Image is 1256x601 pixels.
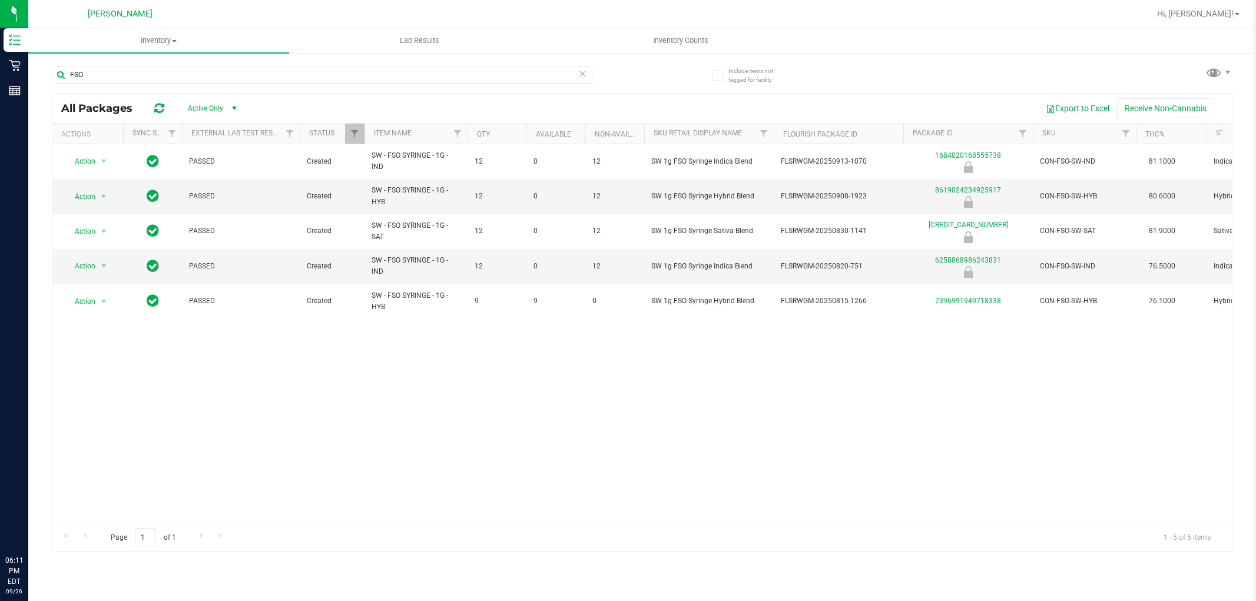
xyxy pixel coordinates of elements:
span: SW 1g FSO Syringe Hybrid Blend [651,191,767,202]
span: Include items not tagged for facility [728,67,787,84]
span: Action [64,153,96,170]
span: 12 [592,261,637,272]
a: SKU [1042,129,1056,137]
span: Lab Results [384,35,455,46]
span: Hi, [PERSON_NAME]! [1157,9,1234,18]
a: Flourish Package ID [783,130,857,138]
a: Inventory [28,28,289,53]
span: 80.6000 [1143,188,1181,205]
a: Package ID [913,129,953,137]
a: External Lab Test Result [191,129,284,137]
span: PASSED [189,225,293,237]
a: Filter [280,124,300,144]
a: Item Name [374,129,412,137]
span: Page of 1 [101,528,185,546]
a: Filter [345,124,364,144]
span: SW 1g FSO Syringe Hybrid Blend [651,295,767,307]
span: Created [307,295,357,307]
a: Status [309,129,334,137]
span: Action [64,293,96,310]
a: Sku Retail Display Name [654,129,742,137]
span: Created [307,261,357,272]
span: Created [307,156,357,167]
inline-svg: Retail [9,59,21,71]
span: FLSRWGM-20250815-1266 [781,295,896,307]
span: Action [64,188,96,205]
span: FLSRWGM-20250820-751 [781,261,896,272]
span: CON-FSO-SW-HYB [1040,191,1129,202]
div: Actions [61,130,118,138]
span: 81.9000 [1143,223,1181,240]
span: select [97,188,111,205]
div: Newly Received [902,196,1035,208]
span: 12 [475,191,519,202]
span: Inventory Counts [637,35,724,46]
span: PASSED [189,156,293,167]
span: FLSRWGM-20250908-1923 [781,191,896,202]
span: SW 1g FSO Syringe Sativa Blend [651,225,767,237]
span: 81.1000 [1143,153,1181,170]
span: SW - FSO SYRINGE - 1G - HYB [372,290,460,313]
a: Lab Results [289,28,550,53]
span: 12 [475,156,519,167]
span: select [97,258,111,274]
a: Filter [1116,124,1136,144]
span: In Sync [147,258,159,274]
span: 0 [592,295,637,307]
a: Filter [448,124,468,144]
button: Receive Non-Cannabis [1117,98,1214,118]
span: In Sync [147,153,159,170]
p: 06:11 PM EDT [5,555,23,587]
a: Filter [163,124,182,144]
a: Filter [754,124,774,144]
span: SW 1g FSO Syringe Indica Blend [651,261,767,272]
span: In Sync [147,188,159,204]
a: Inventory Counts [550,28,811,53]
span: 12 [592,156,637,167]
span: PASSED [189,295,293,307]
div: Newly Received [902,231,1035,243]
div: Newly Received [902,266,1035,278]
a: 6258868986243831 [935,256,1001,264]
span: SW - FSO SYRINGE - 1G - SAT [372,220,460,243]
inline-svg: Reports [9,85,21,97]
span: In Sync [147,293,159,309]
span: 76.5000 [1143,258,1181,275]
input: 1 [135,528,156,546]
a: [CREDIT_CARD_NUMBER] [929,221,1008,229]
span: select [97,293,111,310]
iframe: Resource center [12,507,47,542]
span: select [97,153,111,170]
span: CON-FSO-SW-IND [1040,261,1129,272]
span: PASSED [189,191,293,202]
span: 0 [533,261,578,272]
span: FLSRWGM-20250913-1070 [781,156,896,167]
a: 8619024234925917 [935,186,1001,194]
span: 12 [475,225,519,237]
span: [PERSON_NAME] [88,9,153,19]
a: Non-Available [595,130,647,138]
span: SW - FSO SYRINGE - 1G - HYB [372,185,460,207]
a: Strain [1216,129,1240,137]
a: 7396991949718338 [935,297,1001,305]
p: 09/26 [5,587,23,596]
span: All Packages [61,102,144,115]
span: CON-FSO-SW-HYB [1040,295,1129,307]
inline-svg: Inventory [9,34,21,46]
span: Clear [579,66,587,81]
span: select [97,223,111,240]
span: Action [64,258,96,274]
a: THC% [1145,130,1165,138]
span: SW 1g FSO Syringe Indica Blend [651,156,767,167]
span: 12 [475,261,519,272]
a: 1684020168555738 [935,151,1001,160]
span: CON-FSO-SW-SAT [1040,225,1129,237]
span: 0 [533,156,578,167]
span: 0 [533,191,578,202]
span: 0 [533,225,578,237]
span: 9 [533,295,578,307]
span: Created [307,225,357,237]
span: 12 [592,191,637,202]
a: Available [536,130,571,138]
span: Action [64,223,96,240]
